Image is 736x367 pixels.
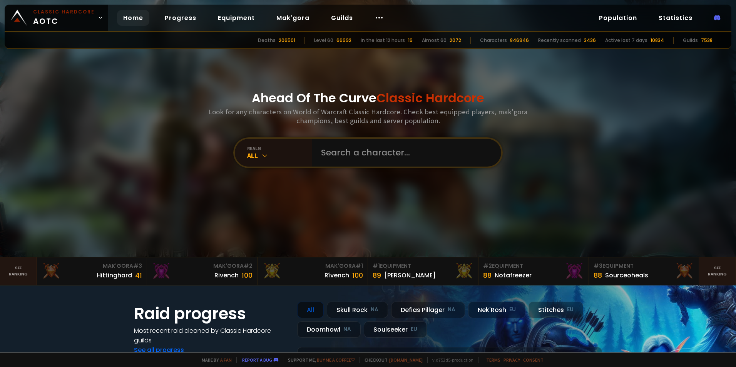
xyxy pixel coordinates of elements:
span: # 2 [483,262,492,270]
div: Soulseeker [364,321,427,338]
small: NA [371,306,378,314]
h1: Ahead Of The Curve [252,89,484,107]
span: # 3 [594,262,602,270]
div: Defias Pillager [391,302,465,318]
h1: Raid progress [134,302,288,326]
div: Equipment [594,262,694,270]
a: Mak'Gora#2Rivench100 [147,257,258,285]
span: # 3 [133,262,142,270]
div: 19 [408,37,413,44]
div: 2072 [450,37,461,44]
div: Deaths [258,37,276,44]
a: Report a bug [242,357,272,363]
small: NA [343,325,351,333]
small: EU [411,325,417,333]
div: Mak'Gora [42,262,142,270]
div: Stitches [529,302,583,318]
a: #1Equipment89[PERSON_NAME] [368,257,478,285]
div: Active last 7 days [605,37,647,44]
span: # 1 [356,262,363,270]
div: Characters [480,37,507,44]
a: Guilds [325,10,359,26]
h4: Most recent raid cleaned by Classic Hardcore guilds [134,326,288,345]
a: Classic HardcoreAOTC [5,5,108,31]
a: Mak'Gora#3Hittinghard41 [37,257,147,285]
span: Checkout [360,357,423,363]
a: Seeranking [699,257,736,285]
div: Mak'Gora [262,262,363,270]
a: Statistics [652,10,699,26]
small: EU [509,306,516,314]
div: Skull Rock [327,302,388,318]
div: Mak'Gora [152,262,253,270]
a: a fan [220,357,232,363]
div: 100 [352,270,363,280]
div: 7538 [701,37,713,44]
div: Rîvench [325,270,349,280]
div: All [297,302,324,318]
small: NA [448,306,455,314]
div: In the last 12 hours [361,37,405,44]
a: [DOMAIN_NAME] [389,357,423,363]
div: 88 [594,270,602,280]
a: Home [117,10,149,26]
a: Consent [523,357,544,363]
a: Mak'gora [270,10,316,26]
div: Level 60 [314,37,333,44]
small: Classic Hardcore [33,8,95,15]
a: Terms [486,357,500,363]
span: # 1 [373,262,380,270]
a: #2Equipment88Notafreezer [478,257,589,285]
a: Equipment [212,10,261,26]
div: Rivench [214,270,239,280]
span: AOTC [33,8,95,27]
div: 88 [483,270,492,280]
a: #3Equipment88Sourceoheals [589,257,699,285]
div: 206501 [279,37,295,44]
a: Mak'Gora#1Rîvench100 [258,257,368,285]
h3: Look for any characters on World of Warcraft Classic Hardcore. Check best equipped players, mak'g... [206,107,530,125]
div: 10834 [651,37,664,44]
div: realm [247,145,312,151]
div: [PERSON_NAME] [384,270,436,280]
a: Privacy [503,357,520,363]
input: Search a character... [316,139,492,167]
small: EU [567,306,574,314]
span: Classic Hardcore [376,89,484,107]
div: Hittinghard [97,270,132,280]
a: Population [593,10,643,26]
span: Made by [197,357,232,363]
div: Equipment [373,262,473,270]
div: Guilds [683,37,698,44]
div: Recently scanned [538,37,581,44]
div: Sourceoheals [605,270,648,280]
div: 3436 [584,37,596,44]
span: v. d752d5 - production [427,357,473,363]
a: Buy me a coffee [317,357,355,363]
div: 100 [242,270,253,280]
div: Nek'Rosh [468,302,525,318]
div: 41 [135,270,142,280]
div: Notafreezer [495,270,532,280]
div: Almost 60 [422,37,447,44]
a: Progress [159,10,202,26]
span: Support me, [283,357,355,363]
a: See all progress [134,345,184,354]
div: All [247,151,312,160]
div: 846946 [510,37,529,44]
div: Doomhowl [297,321,361,338]
span: # 2 [244,262,253,270]
div: 66992 [336,37,351,44]
div: Equipment [483,262,584,270]
div: 89 [373,270,381,280]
